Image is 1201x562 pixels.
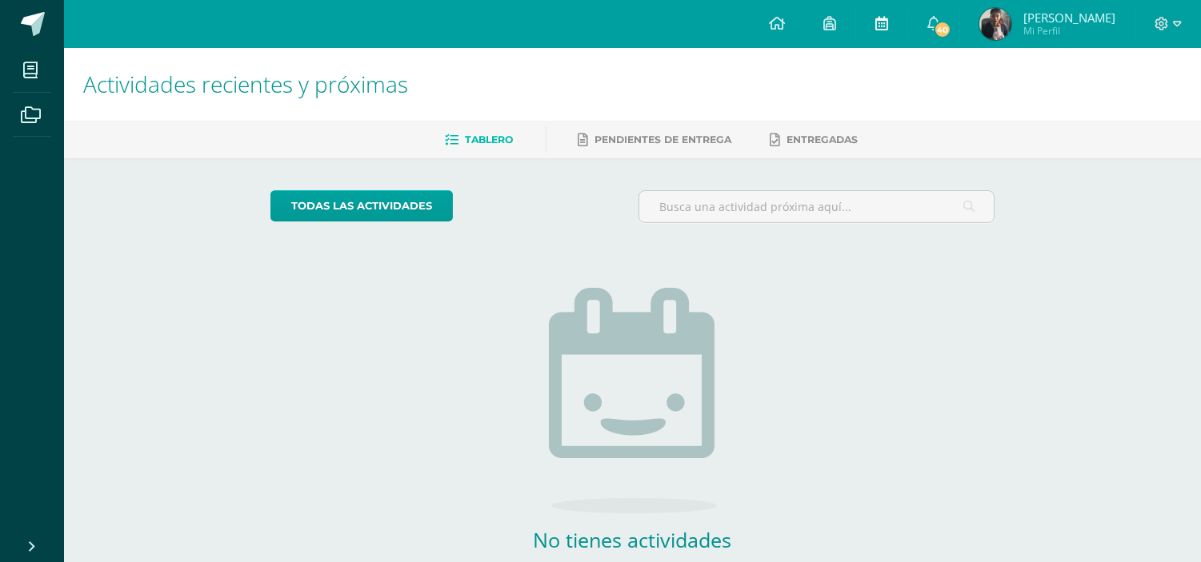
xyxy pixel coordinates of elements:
span: Entregadas [787,134,859,145]
img: 69e9ff024baf8be56ac945828655ed65.png [979,8,1011,40]
span: 40 [934,21,951,38]
a: Tablero [446,127,514,153]
span: Tablero [466,134,514,145]
span: Pendientes de entrega [595,134,732,145]
input: Busca una actividad próxima aquí... [639,191,994,222]
span: Actividades recientes y próximas [83,69,408,99]
span: Mi Perfil [1023,24,1115,38]
a: Entregadas [771,127,859,153]
h2: No tienes actividades [473,526,793,553]
span: [PERSON_NAME] [1023,10,1115,26]
img: no_activities.png [549,288,717,513]
a: Pendientes de entrega [578,127,732,153]
a: todas las Actividades [270,190,453,221]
